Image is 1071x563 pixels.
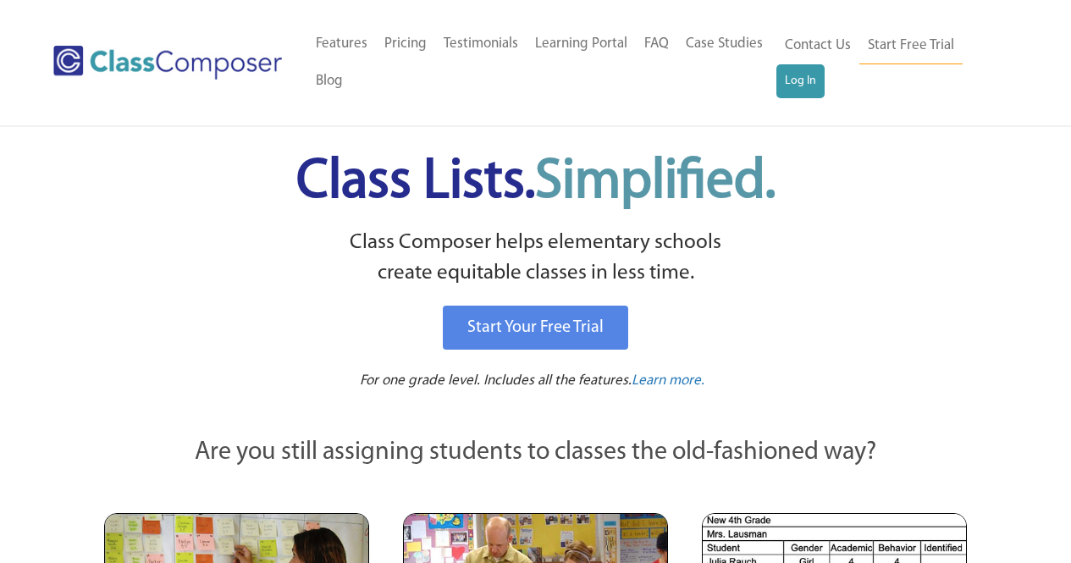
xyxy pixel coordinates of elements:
[307,25,776,100] nav: Header Menu
[360,373,632,388] span: For one grade level. Includes all the features.
[776,27,1005,98] nav: Header Menu
[307,25,376,63] a: Features
[53,46,282,80] img: Class Composer
[632,371,704,392] a: Learn more.
[776,27,859,64] a: Contact Us
[307,63,351,100] a: Blog
[636,25,677,63] a: FAQ
[376,25,435,63] a: Pricing
[296,155,776,210] span: Class Lists.
[102,228,970,290] p: Class Composer helps elementary schools create equitable classes in less time.
[527,25,636,63] a: Learning Portal
[632,373,704,388] span: Learn more.
[677,25,771,63] a: Case Studies
[776,64,825,98] a: Log In
[859,27,963,65] a: Start Free Trial
[535,155,776,210] span: Simplified.
[435,25,527,63] a: Testimonials
[104,434,968,472] p: Are you still assigning students to classes the old-fashioned way?
[443,306,628,350] a: Start Your Free Trial
[467,319,604,336] span: Start Your Free Trial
